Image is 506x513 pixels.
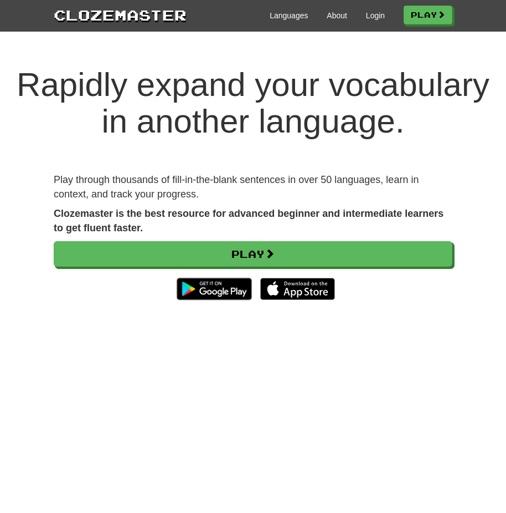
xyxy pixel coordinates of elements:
[327,10,347,21] a: About
[54,208,443,233] strong: Clozemaster is the best resource for advanced beginner and intermediate learners to get fluent fa...
[54,4,187,25] a: Clozemaster
[171,272,257,306] img: Get it on Google Play
[54,241,452,267] a: Play
[54,173,452,201] p: Play through thousands of fill-in-the-blank sentences in over 50 languages, learn in context, and...
[366,10,385,21] a: Login
[270,10,308,21] a: Languages
[260,278,335,300] img: Download_on_the_App_Store_Badge_US-UK_135x40-25178aeef6eb6b83b96f5f2d004eda3bffbb37122de64afbaef7...
[404,6,452,24] a: Play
